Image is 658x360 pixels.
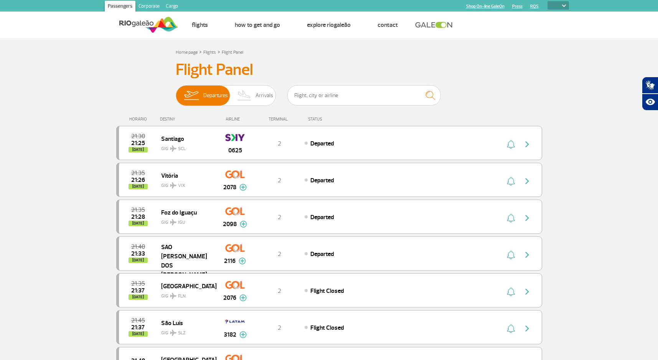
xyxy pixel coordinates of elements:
[161,281,210,291] span: [GEOGRAPHIC_DATA]
[523,213,532,223] img: seta-direita-painel-voo.svg
[131,170,145,176] span: 2025-09-29 21:35:00
[239,184,247,191] img: mais-info-painel-voo.svg
[287,85,441,106] input: Flight, city or airline
[131,251,145,256] span: 2025-09-29 21:33:45
[203,86,228,106] span: Departures
[228,146,242,155] span: 0625
[176,60,483,79] h3: Flight Panel
[239,258,246,264] img: mais-info-painel-voo.svg
[642,77,658,111] div: Plugin de acessibilidade da Hand Talk.
[507,324,515,333] img: sino-painel-voo.svg
[278,250,281,258] span: 2
[105,1,135,13] a: Passengers
[216,117,254,122] div: AIRLINE
[163,1,181,13] a: Cargo
[233,86,256,106] img: slider-desembarque
[507,177,515,186] img: sino-painel-voo.svg
[256,86,273,106] span: Arrivals
[466,4,505,9] a: Shop On-line GaleOn
[160,117,216,122] div: DESTINY
[161,178,210,189] span: GIG
[512,4,523,9] a: Press
[223,293,236,302] span: 2076
[223,220,237,229] span: 2098
[131,177,145,183] span: 2025-09-29 21:26:17
[135,1,163,13] a: Corporate
[310,250,334,258] span: Departed
[203,50,216,55] a: Flights
[523,250,532,259] img: seta-direita-painel-voo.svg
[129,147,148,152] span: [DATE]
[507,140,515,149] img: sino-painel-voo.svg
[161,134,210,144] span: Santiago
[523,324,532,333] img: seta-direita-painel-voo.svg
[278,287,281,295] span: 2
[278,140,281,147] span: 2
[161,215,210,226] span: GIG
[310,213,334,221] span: Departed
[240,221,247,228] img: mais-info-painel-voo.svg
[161,289,210,300] span: GIG
[131,288,145,293] span: 2025-09-29 21:37:06
[507,250,515,259] img: sino-painel-voo.svg
[178,330,186,337] span: SLZ
[179,86,203,106] img: slider-embarque
[310,140,334,147] span: Departed
[239,331,247,338] img: mais-info-painel-voo.svg
[131,281,145,286] span: 2025-09-29 21:35:00
[235,21,280,29] a: How to get and go
[192,21,208,29] a: Flights
[523,177,532,186] img: seta-direita-painel-voo.svg
[530,4,539,9] a: RQS
[131,140,145,146] span: 2025-09-29 21:25:07
[523,140,532,149] img: seta-direita-painel-voo.svg
[119,117,160,122] div: HORÁRIO
[278,177,281,184] span: 2
[129,258,148,263] span: [DATE]
[161,318,210,328] span: São Luís
[131,318,145,323] span: 2025-09-29 21:45:00
[222,50,243,55] a: Flight Panel
[642,77,658,94] button: Abrir tradutor de língua de sinais.
[170,219,176,225] img: destiny_airplane.svg
[223,183,236,192] span: 2078
[161,325,210,337] span: GIG
[161,170,210,180] span: Vitória
[131,134,145,139] span: 2025-09-29 21:30:00
[170,182,176,188] img: destiny_airplane.svg
[507,213,515,223] img: sino-painel-voo.svg
[170,145,176,152] img: destiny_airplane.svg
[307,21,351,29] a: Explore RIOgaleão
[278,324,281,332] span: 2
[239,294,247,301] img: mais-info-painel-voo.svg
[523,287,532,296] img: seta-direita-painel-voo.svg
[642,94,658,111] button: Abrir recursos assistivos.
[178,219,185,226] span: IGU
[199,47,202,56] a: >
[310,324,344,332] span: Flight Closed
[131,207,145,213] span: 2025-09-29 21:35:00
[224,256,236,266] span: 2116
[161,141,210,152] span: GIG
[131,214,145,220] span: 2025-09-29 21:28:03
[224,330,236,339] span: 3182
[161,207,210,217] span: Foz do Iguaçu
[129,331,148,337] span: [DATE]
[129,294,148,300] span: [DATE]
[129,221,148,226] span: [DATE]
[178,293,186,300] span: FLN
[131,325,145,330] span: 2025-09-29 21:37:11
[218,47,220,56] a: >
[129,184,148,189] span: [DATE]
[178,182,185,189] span: VIX
[310,177,334,184] span: Departed
[131,244,145,249] span: 2025-09-29 21:40:00
[304,117,367,122] div: STATUS
[278,213,281,221] span: 2
[170,293,176,299] img: destiny_airplane.svg
[254,117,304,122] div: TERMINAL
[178,145,186,152] span: SCL
[507,287,515,296] img: sino-painel-voo.svg
[161,242,210,279] span: SAO [PERSON_NAME] DOS [PERSON_NAME]
[310,287,344,295] span: Flight Closed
